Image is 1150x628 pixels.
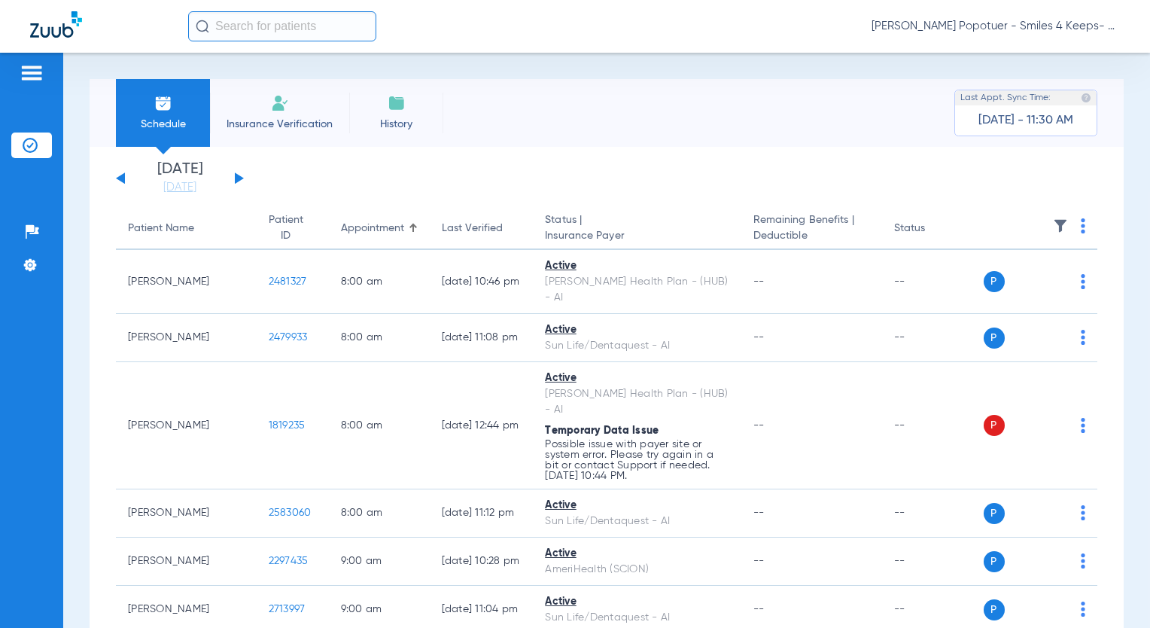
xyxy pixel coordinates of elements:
[753,276,765,287] span: --
[741,208,882,250] th: Remaining Benefits |
[545,370,729,386] div: Active
[442,221,503,236] div: Last Verified
[430,362,534,489] td: [DATE] 12:44 PM
[753,420,765,431] span: --
[30,11,82,38] img: Zuub Logo
[545,610,729,626] div: Sun Life/Dentaquest - AI
[984,415,1005,436] span: P
[882,362,984,489] td: --
[978,113,1073,128] span: [DATE] - 11:30 AM
[269,604,306,614] span: 2713997
[430,314,534,362] td: [DATE] 11:08 PM
[329,250,430,314] td: 8:00 AM
[135,162,225,195] li: [DATE]
[116,250,257,314] td: [PERSON_NAME]
[1075,556,1150,628] iframe: Chat Widget
[882,250,984,314] td: --
[1081,330,1085,345] img: group-dot-blue.svg
[329,489,430,538] td: 8:00 AM
[533,208,741,250] th: Status |
[545,322,729,338] div: Active
[960,90,1051,105] span: Last Appt. Sync Time:
[116,362,257,489] td: [PERSON_NAME]
[388,94,406,112] img: History
[753,604,765,614] span: --
[329,538,430,586] td: 9:00 AM
[1081,418,1085,433] img: group-dot-blue.svg
[269,508,312,518] span: 2583060
[545,338,729,354] div: Sun Life/Dentaquest - AI
[882,314,984,362] td: --
[269,556,309,566] span: 2297435
[882,489,984,538] td: --
[341,221,404,236] div: Appointment
[430,489,534,538] td: [DATE] 11:12 PM
[116,314,257,362] td: [PERSON_NAME]
[753,228,870,244] span: Deductible
[545,546,729,562] div: Active
[545,228,729,244] span: Insurance Payer
[545,386,729,418] div: [PERSON_NAME] Health Plan - (HUB) - AI
[329,314,430,362] td: 8:00 AM
[442,221,522,236] div: Last Verified
[116,489,257,538] td: [PERSON_NAME]
[188,11,376,41] input: Search for patients
[361,117,432,132] span: History
[882,538,984,586] td: --
[545,498,729,514] div: Active
[1081,274,1085,289] img: group-dot-blue.svg
[753,508,765,518] span: --
[341,221,418,236] div: Appointment
[882,208,984,250] th: Status
[1081,505,1085,520] img: group-dot-blue.svg
[135,180,225,195] a: [DATE]
[127,117,199,132] span: Schedule
[872,19,1120,34] span: [PERSON_NAME] Popotuer - Smiles 4 Keeps- Allentown OS | Abra Dental
[984,599,1005,620] span: P
[984,271,1005,292] span: P
[128,221,194,236] div: Patient Name
[984,551,1005,572] span: P
[984,503,1005,524] span: P
[1053,218,1068,233] img: filter.svg
[128,221,245,236] div: Patient Name
[271,94,289,112] img: Manual Insurance Verification
[753,332,765,343] span: --
[116,538,257,586] td: [PERSON_NAME]
[545,514,729,529] div: Sun Life/Dentaquest - AI
[1081,218,1085,233] img: group-dot-blue.svg
[196,20,209,33] img: Search Icon
[1081,553,1085,569] img: group-dot-blue.svg
[430,538,534,586] td: [DATE] 10:28 PM
[545,258,729,274] div: Active
[269,212,303,244] div: Patient ID
[545,594,729,610] div: Active
[221,117,338,132] span: Insurance Verification
[269,420,306,431] span: 1819235
[329,362,430,489] td: 8:00 AM
[753,556,765,566] span: --
[20,64,44,82] img: hamburger-icon
[545,425,659,436] span: Temporary Data Issue
[545,439,729,481] p: Possible issue with payer site or system error. Please try again in a bit or contact Support if n...
[984,328,1005,349] span: P
[269,332,308,343] span: 2479933
[269,212,317,244] div: Patient ID
[430,250,534,314] td: [DATE] 10:46 PM
[269,276,307,287] span: 2481327
[545,274,729,306] div: [PERSON_NAME] Health Plan - (HUB) - AI
[1081,93,1091,103] img: last sync help info
[545,562,729,578] div: AmeriHealth (SCION)
[154,94,172,112] img: Schedule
